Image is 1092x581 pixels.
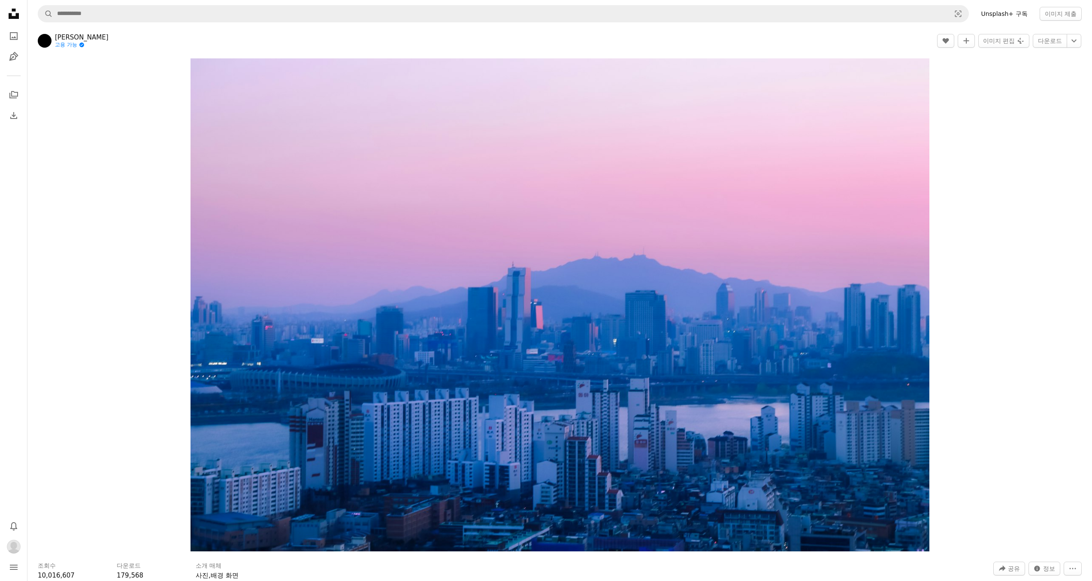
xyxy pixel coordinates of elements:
a: 사진 [5,27,22,45]
button: 알림 [5,517,22,535]
img: Ciaran O'Brien의 프로필로 이동 [38,34,51,48]
a: 사진 [196,572,209,579]
button: 더 많은 작업 [1064,562,1082,575]
button: 프로필 [5,538,22,555]
span: 10,016,607 [38,572,75,579]
button: 다운로드 크기 선택 [1067,34,1081,48]
button: 메뉴 [5,559,22,576]
img: 사용자 승혁 양의 아바타 [7,540,21,554]
button: 이미지 제출 [1040,7,1082,21]
button: 좋아요 [937,34,954,48]
a: Unsplash+ 구독 [976,7,1032,21]
a: [PERSON_NAME] [55,33,109,42]
a: 배경 화면 [211,572,239,579]
button: 이 이미지 공유 [993,562,1025,575]
span: 179,568 [117,572,143,579]
img: 고층 건물 [191,58,929,551]
h3: 다운로드 [117,562,141,570]
button: 시각적 검색 [948,6,968,22]
a: 일러스트 [5,48,22,65]
a: 고용 가능 [55,42,109,49]
span: 정보 [1043,562,1055,575]
span: 공유 [1008,562,1020,575]
a: 다운로드 [1033,34,1067,48]
span: , [209,572,211,579]
button: 이 이미지 관련 통계 [1028,562,1060,575]
form: 사이트 전체에서 이미지 찾기 [38,5,969,22]
h3: 조회수 [38,562,56,570]
button: 컬렉션에 추가 [958,34,975,48]
h3: 소개 매체 [196,562,221,570]
a: 다운로드 내역 [5,107,22,124]
button: 이 이미지 확대 [191,58,929,551]
button: 이미지 편집 [978,34,1029,48]
button: Unsplash 검색 [38,6,53,22]
a: 컬렉션 [5,86,22,103]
